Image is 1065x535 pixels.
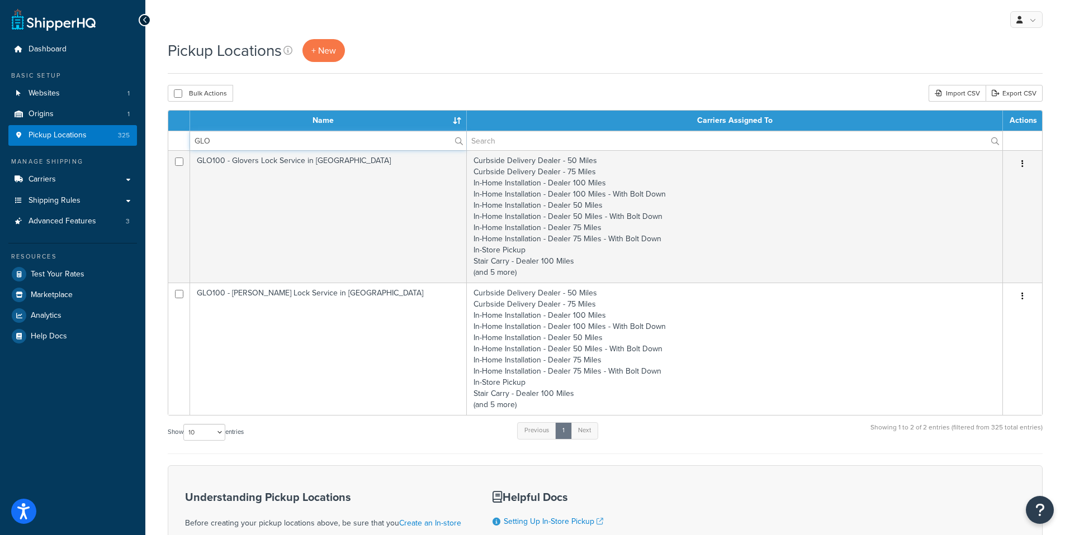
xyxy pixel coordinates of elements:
[168,85,233,102] button: Bulk Actions
[190,150,467,283] td: GLO100 - Glovers Lock Service in [GEOGRAPHIC_DATA]
[8,83,137,104] li: Websites
[870,421,1043,445] div: Showing 1 to 2 of 2 entries (filtered from 325 total entries)
[8,252,137,261] div: Resources
[8,326,137,346] a: Help Docs
[493,491,616,503] h3: Helpful Docs
[8,157,137,166] div: Manage Shipping
[555,422,572,439] a: 1
[8,83,137,104] a: Websites 1
[302,39,345,62] a: + New
[8,211,137,232] li: Advanced Features
[168,40,282,61] h1: Pickup Locations
[467,283,1003,415] td: Curbside Delivery Dealer - 50 Miles Curbside Delivery Dealer - 75 Miles In-Home Installation - De...
[190,283,467,415] td: GLO100 - [PERSON_NAME] Lock Service in [GEOGRAPHIC_DATA]
[8,104,137,125] a: Origins 1
[8,305,137,326] a: Analytics
[29,175,56,184] span: Carriers
[571,422,598,439] a: Next
[190,111,467,131] th: Name : activate to sort column ascending
[29,217,96,226] span: Advanced Features
[467,111,1003,131] th: Carriers Assigned To
[311,44,336,57] span: + New
[517,422,556,439] a: Previous
[986,85,1043,102] a: Export CSV
[118,131,130,140] span: 325
[8,285,137,305] a: Marketplace
[8,125,137,146] a: Pickup Locations 325
[31,311,61,321] span: Analytics
[8,264,137,284] a: Test Your Rates
[1003,111,1042,131] th: Actions
[504,515,603,527] a: Setting Up In-Store Pickup
[29,109,54,119] span: Origins
[190,131,466,150] input: Search
[8,169,137,190] a: Carriers
[467,131,1002,150] input: Search
[29,89,60,98] span: Websites
[29,45,67,54] span: Dashboard
[8,39,137,60] a: Dashboard
[168,424,244,441] label: Show entries
[12,8,96,31] a: ShipperHQ Home
[467,150,1003,283] td: Curbside Delivery Dealer - 50 Miles Curbside Delivery Dealer - 75 Miles In-Home Installation - De...
[31,290,73,300] span: Marketplace
[8,71,137,80] div: Basic Setup
[1026,496,1054,524] button: Open Resource Center
[31,270,84,279] span: Test Your Rates
[8,125,137,146] li: Pickup Locations
[29,131,87,140] span: Pickup Locations
[127,109,130,119] span: 1
[8,211,137,232] a: Advanced Features 3
[29,196,81,206] span: Shipping Rules
[929,85,986,102] div: Import CSV
[31,332,67,341] span: Help Docs
[8,104,137,125] li: Origins
[126,217,130,226] span: 3
[127,89,130,98] span: 1
[183,424,225,441] select: Showentries
[8,190,137,211] a: Shipping Rules
[185,491,465,503] h3: Understanding Pickup Locations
